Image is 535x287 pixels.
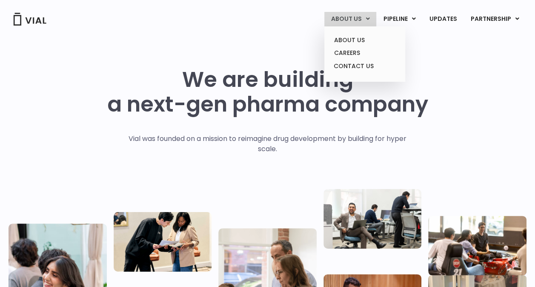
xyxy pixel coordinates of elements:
[377,12,422,26] a: PIPELINEMenu Toggle
[114,212,212,271] img: Two people looking at a paper talking.
[324,12,376,26] a: ABOUT USMenu Toggle
[327,60,402,73] a: CONTACT US
[13,13,47,26] img: Vial Logo
[107,67,428,117] h1: We are building a next-gen pharma company
[327,46,402,60] a: CAREERS
[464,12,526,26] a: PARTNERSHIPMenu Toggle
[327,34,402,47] a: ABOUT US
[323,189,422,248] img: Three people working in an office
[423,12,463,26] a: UPDATES
[428,216,526,276] img: Group of people playing whirlyball
[120,134,415,154] p: Vial was founded on a mission to reimagine drug development by building for hyper scale.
